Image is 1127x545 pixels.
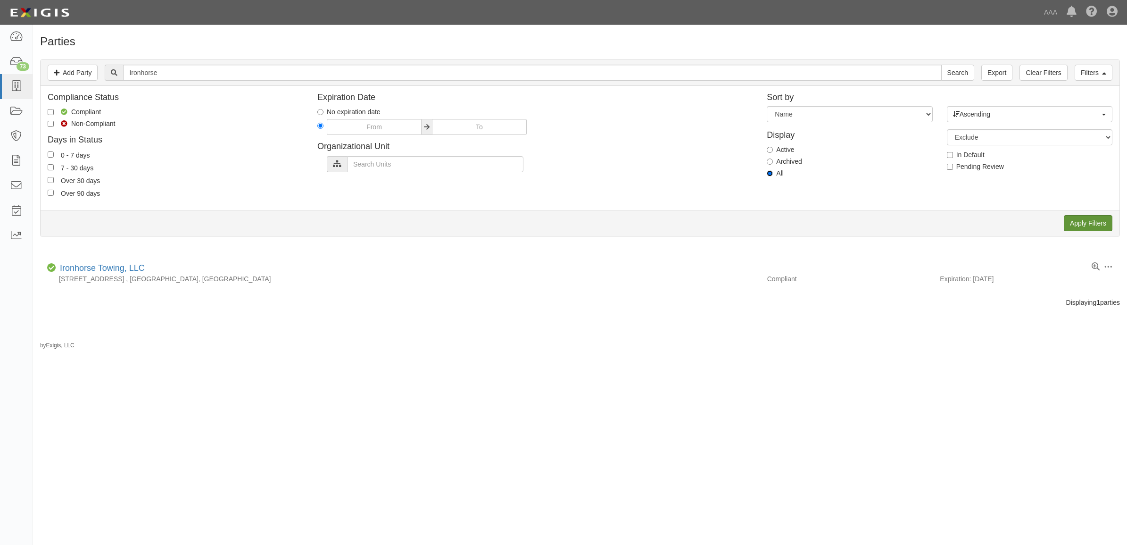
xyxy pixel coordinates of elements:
input: In Default [947,152,953,158]
input: Archived [767,159,773,165]
div: [STREET_ADDRESS] , [GEOGRAPHIC_DATA], [GEOGRAPHIC_DATA] [40,274,760,284]
label: Non-Compliant [48,119,115,128]
img: logo-5460c22ac91f19d4615b14bd174203de0afe785f0fc80cf4dbbc73dc1793850b.png [7,4,72,21]
h4: Display [767,127,932,140]
input: From [327,119,422,135]
label: Archived [767,157,802,166]
input: 0 - 7 days [48,151,54,158]
input: Search [941,65,974,81]
div: Over 90 days [61,188,100,198]
input: Active [767,147,773,153]
span: Ascending [953,109,1100,119]
div: Over 30 days [61,175,100,185]
a: Filters [1075,65,1112,81]
input: Non-Compliant [48,121,54,127]
a: Add Party [48,65,98,81]
h4: Days in Status [48,135,303,145]
div: 7 - 30 days [61,162,93,173]
input: Search Units [347,156,523,172]
a: Clear Filters [1019,65,1067,81]
label: Pending Review [947,162,1004,171]
input: Compliant [48,109,54,115]
input: All [767,170,773,176]
input: To [432,119,527,135]
a: Export [981,65,1012,81]
h4: Compliance Status [48,93,303,102]
input: 7 - 30 days [48,164,54,170]
div: Displaying parties [33,298,1127,307]
button: Ascending [947,106,1112,122]
h4: Expiration Date [317,93,753,102]
div: 0 - 7 days [61,150,90,160]
b: 1 [1096,299,1100,306]
input: Search [123,65,941,81]
i: Compliant [47,265,56,271]
a: View results summary [1092,262,1100,272]
a: Exigis, LLC [46,342,75,349]
h4: Sort by [767,93,1112,102]
a: AAA [1039,3,1062,22]
a: Ironhorse Towing, LLC [60,263,145,273]
div: Compliant [760,274,940,284]
div: Expiration: [DATE] [940,274,1120,284]
input: Pending Review [947,164,953,170]
input: No expiration date [317,109,323,115]
label: In Default [947,150,985,159]
i: Help Center - Complianz [1086,7,1097,18]
label: Active [767,145,794,154]
h1: Parties [40,35,1120,48]
input: Apply Filters [1064,215,1112,231]
label: All [767,168,784,178]
label: No expiration date [317,107,381,117]
div: Ironhorse Towing, LLC [56,262,145,275]
label: Compliant [48,107,101,117]
div: 73 [17,62,29,71]
h4: Organizational Unit [317,142,753,151]
input: Over 90 days [48,190,54,196]
small: by [40,342,75,350]
input: Over 30 days [48,177,54,183]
